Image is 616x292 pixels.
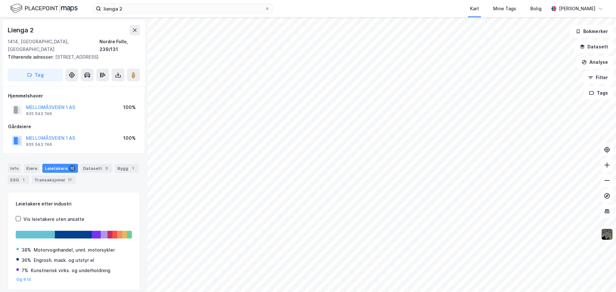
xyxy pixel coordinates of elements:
[8,54,55,60] span: Tilhørende adresser:
[23,215,84,223] div: Vis leietakere uten ansatte
[103,165,110,171] div: 3
[26,111,52,116] div: 935 543 746
[32,175,76,184] div: Transaksjoner
[576,56,613,69] button: Analyse
[584,87,613,99] button: Tags
[8,53,135,61] div: [STREET_ADDRESS]
[8,175,29,184] div: ESG
[31,267,110,274] div: Kunstnerisk virks. og underholdning
[123,104,136,111] div: 100%
[130,165,136,171] div: 1
[559,5,595,13] div: [PERSON_NAME]
[81,164,112,173] div: Datasett
[8,25,35,35] div: Lienga 2
[574,40,613,53] button: Datasett
[69,165,75,171] div: 12
[34,256,94,264] div: Engrosh. mask. og utstyr el
[530,5,542,13] div: Bolig
[584,261,616,292] iframe: Chat Widget
[493,5,516,13] div: Mine Tags
[8,164,21,173] div: Info
[8,69,63,81] button: Tag
[42,164,78,173] div: Leietakere
[99,38,140,53] div: Nordre Follo, 239/131
[8,92,140,100] div: Hjemmelshaver
[26,142,52,147] div: 935 543 746
[584,261,616,292] div: Kontrollprogram for chat
[24,164,40,173] div: Eiere
[8,38,99,53] div: 1414, [GEOGRAPHIC_DATA], [GEOGRAPHIC_DATA]
[8,123,140,130] div: Gårdeiere
[20,177,27,183] div: 1
[16,277,31,282] button: Og 6 til
[34,246,115,254] div: Motorvognhandel, unnt. motorsykler
[115,164,139,173] div: Bygg
[601,228,613,240] img: 9k=
[101,4,265,13] input: Søk på adresse, matrikkel, gårdeiere, leietakere eller personer
[21,267,28,274] div: 7%
[10,3,78,14] img: logo.f888ab2527a4732fd821a326f86c7f29.svg
[16,200,132,208] div: Leietakere etter industri
[67,177,73,183] div: 17
[470,5,479,13] div: Kart
[123,134,136,142] div: 100%
[21,246,31,254] div: 38%
[570,25,613,38] button: Bokmerker
[583,71,613,84] button: Filter
[21,256,31,264] div: 36%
